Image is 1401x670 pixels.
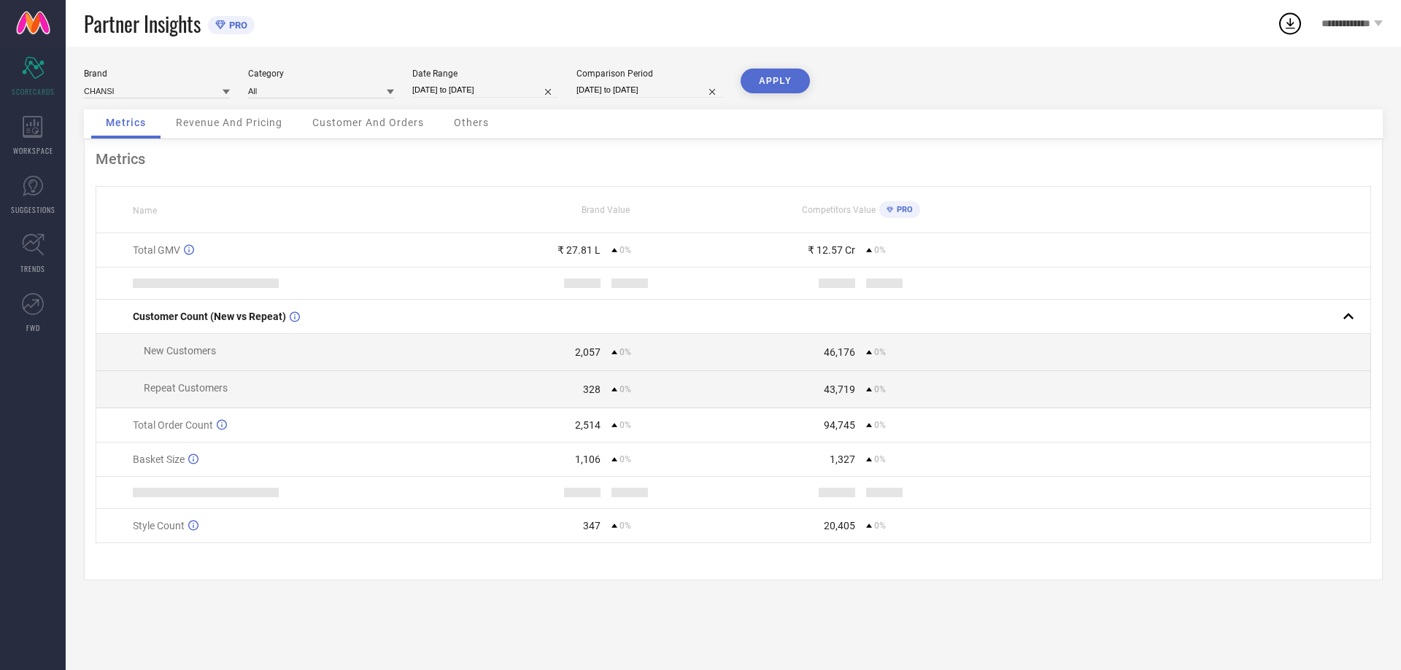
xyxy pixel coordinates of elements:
[582,205,630,215] span: Brand Value
[133,206,157,216] span: Name
[26,322,40,333] span: FWD
[133,520,185,531] span: Style Count
[802,205,876,215] span: Competitors Value
[84,69,230,79] div: Brand
[84,9,201,39] span: Partner Insights
[13,145,53,156] span: WORKSPACE
[133,311,286,322] span: Customer Count (New vs Repeat)
[620,347,631,357] span: 0%
[874,420,886,430] span: 0%
[412,69,558,79] div: Date Range
[874,384,886,394] span: 0%
[620,245,631,255] span: 0%
[576,69,722,79] div: Comparison Period
[620,521,631,531] span: 0%
[144,382,228,394] span: Repeat Customers
[741,69,810,93] button: APPLY
[583,383,601,395] div: 328
[620,420,631,430] span: 0%
[20,263,45,274] span: TRENDS
[575,346,601,358] div: 2,057
[248,69,394,79] div: Category
[454,117,489,128] span: Others
[874,454,886,464] span: 0%
[824,520,855,531] div: 20,405
[620,454,631,464] span: 0%
[874,245,886,255] span: 0%
[12,86,55,97] span: SCORECARDS
[106,117,146,128] span: Metrics
[133,453,185,465] span: Basket Size
[133,419,213,431] span: Total Order Count
[96,150,1371,168] div: Metrics
[575,453,601,465] div: 1,106
[11,204,55,215] span: SUGGESTIONS
[824,419,855,431] div: 94,745
[225,20,247,31] span: PRO
[824,346,855,358] div: 46,176
[893,205,913,214] span: PRO
[874,521,886,531] span: 0%
[575,419,601,431] div: 2,514
[557,244,601,256] div: ₹ 27.81 L
[412,82,558,98] input: Select date range
[583,520,601,531] div: 347
[133,244,180,256] span: Total GMV
[824,383,855,395] div: 43,719
[874,347,886,357] span: 0%
[830,453,855,465] div: 1,327
[312,117,424,128] span: Customer And Orders
[808,244,855,256] div: ₹ 12.57 Cr
[1277,10,1303,36] div: Open download list
[144,345,216,357] span: New Customers
[176,117,282,128] span: Revenue And Pricing
[620,384,631,394] span: 0%
[576,82,722,98] input: Select comparison period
